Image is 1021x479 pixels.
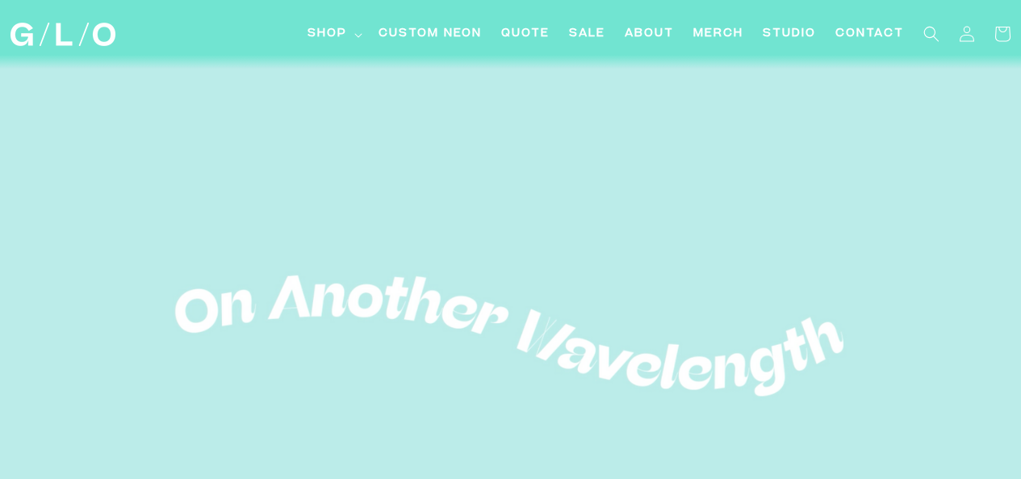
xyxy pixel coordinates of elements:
a: Studio [753,16,826,53]
span: Custom Neon [379,26,482,43]
span: Studio [763,26,816,43]
a: Quote [492,16,559,53]
span: SALE [569,26,605,43]
a: SALE [559,16,615,53]
span: Merch [693,26,743,43]
span: Shop [308,26,347,43]
a: Contact [826,16,914,53]
summary: Shop [298,16,369,53]
span: Quote [501,26,550,43]
summary: Search [914,16,949,52]
span: Contact [835,26,904,43]
a: Custom Neon [369,16,492,53]
img: GLO Studio [10,23,115,46]
span: About [625,26,674,43]
a: About [615,16,684,53]
iframe: Chat Widget [940,401,1021,479]
a: Merch [684,16,753,53]
a: GLO Studio [4,17,121,53]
